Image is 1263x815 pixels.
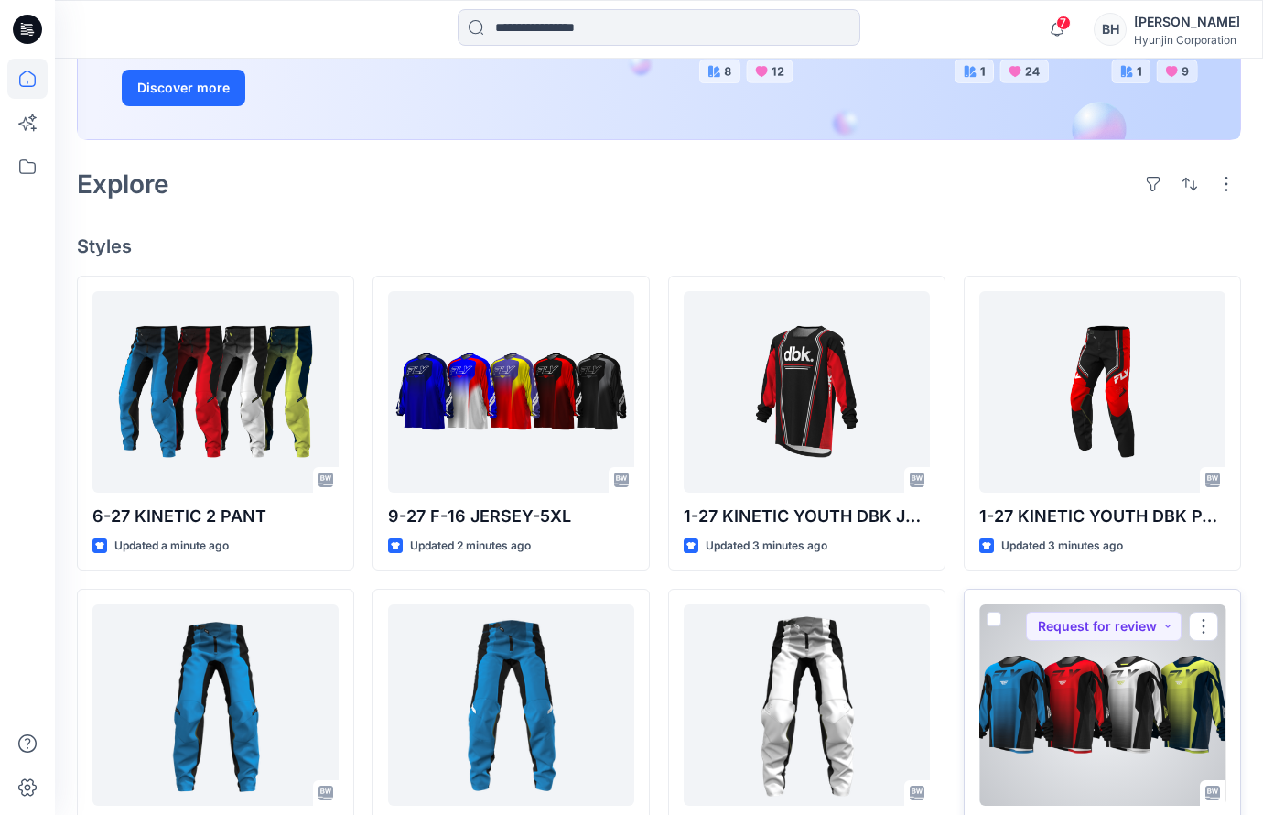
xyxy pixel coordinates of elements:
div: [PERSON_NAME] [1134,11,1240,33]
h2: Explore [77,169,169,199]
h4: Styles [77,235,1241,257]
a: 1-27 KINETIC YOUTH DBK JERSEY [684,291,930,493]
a: 6-27 KINETIC 2 JERSEY [979,604,1225,806]
p: 9-27 F-16 JERSEY-5XL [388,504,634,529]
p: 1-27 KINETIC YOUTH DBK JERSEY [684,504,930,529]
p: Updated 3 minutes ago [706,537,827,556]
a: Discover more [122,70,534,106]
a: 9-27 F-16 JERSEY-5XL [388,291,634,493]
p: Updated 2 minutes ago [410,537,531,556]
span: 7 [1056,16,1071,30]
a: 1-27 KINETIC YOUTH DBK PANT [979,291,1225,493]
p: 6-27 KINETIC 2 PANT [92,504,339,529]
a: 4-27 KINETIC 2 PANT [92,604,339,806]
div: Hyunjin Corporation [1134,33,1240,47]
p: 1-27 KINETIC YOUTH DBK PANT [979,504,1225,529]
div: BH [1094,13,1127,46]
p: Updated a minute ago [114,537,229,556]
button: Discover more [122,70,245,106]
a: 1-27 KINETIC 2 PANT [684,604,930,806]
a: 6-27 KINETIC 2 PANT [92,291,339,493]
p: Updated 3 minutes ago [1001,537,1123,556]
a: 3-27 KINETIC 2 PANT [388,604,634,806]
